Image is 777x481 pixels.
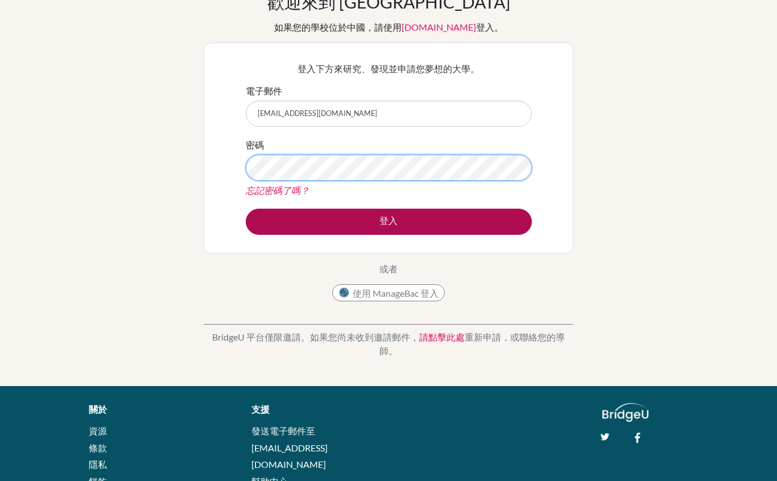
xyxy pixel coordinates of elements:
font: 登入。 [476,22,503,32]
font: 支援 [251,404,270,415]
font: 關於 [89,404,107,415]
a: 隱私 [89,459,107,470]
button: 使用 ManageBac 登入 [332,284,445,301]
a: 發送電子郵件至 [EMAIL_ADDRESS][DOMAIN_NAME] [251,425,328,470]
a: 請點擊此處 [419,331,465,342]
a: 資源 [89,425,107,436]
font: 密碼 [246,139,264,150]
a: 忘記密碼了嗎？ [246,185,309,196]
a: 條款 [89,442,107,453]
img: logo_white@2x-f4f0deed5e89b7ecb1c2cc34c3e3d731f90f0f143d5ea2071677605dd97b5244.png [602,403,648,422]
font: 重新申請，或聯絡您的導師。 [379,331,565,356]
font: 電子郵件 [246,85,282,96]
font: 或者 [379,263,398,274]
font: 如果您的學校位於中國，請使用 [274,22,402,32]
font: BridgeU 平台僅限邀請。如果您尚未收到邀請郵件， [212,331,419,342]
button: 登入 [246,209,532,235]
font: 登入 [379,215,398,226]
font: 使用 ManageBac 登入 [353,288,439,298]
a: [DOMAIN_NAME] [402,22,476,32]
font: 登入下方來研究、發現並申請您夢想的大學。 [297,63,480,74]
